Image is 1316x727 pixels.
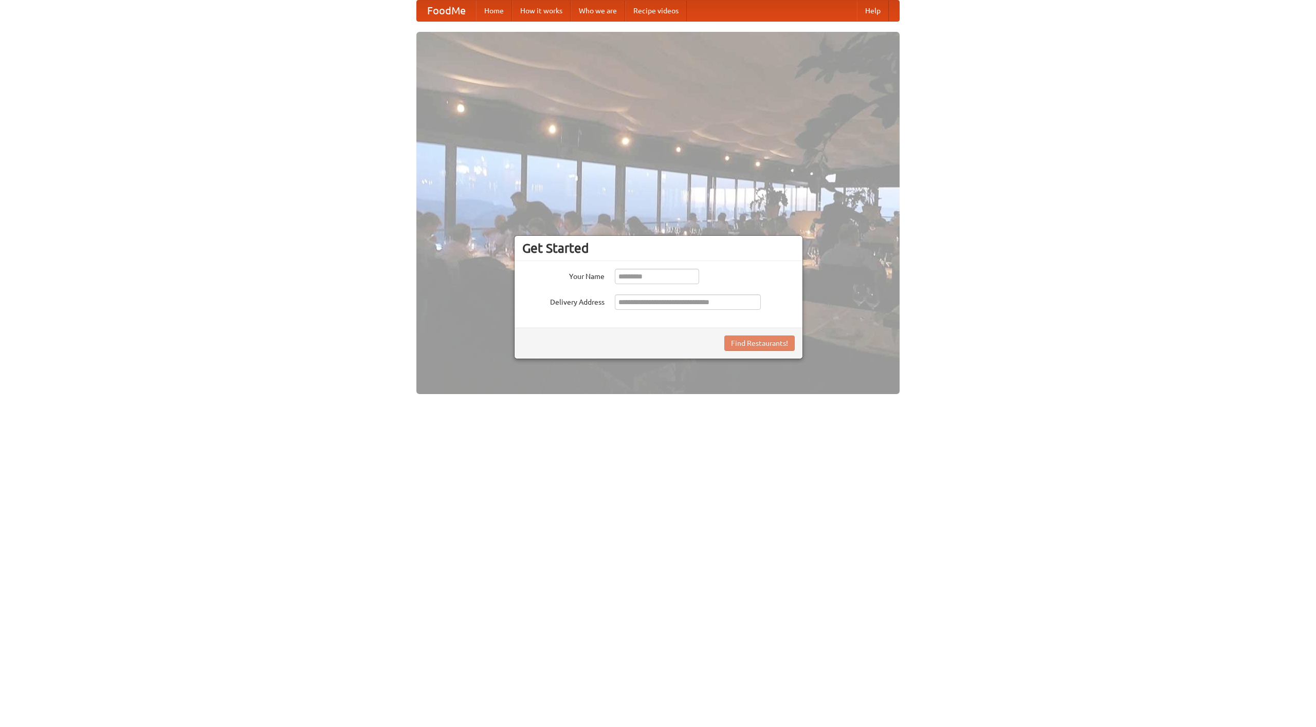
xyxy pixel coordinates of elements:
h3: Get Started [522,240,795,256]
a: How it works [512,1,571,21]
a: Home [476,1,512,21]
label: Delivery Address [522,294,605,307]
a: Help [857,1,889,21]
a: FoodMe [417,1,476,21]
a: Recipe videos [625,1,687,21]
label: Your Name [522,269,605,282]
button: Find Restaurants! [724,335,795,351]
a: Who we are [571,1,625,21]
